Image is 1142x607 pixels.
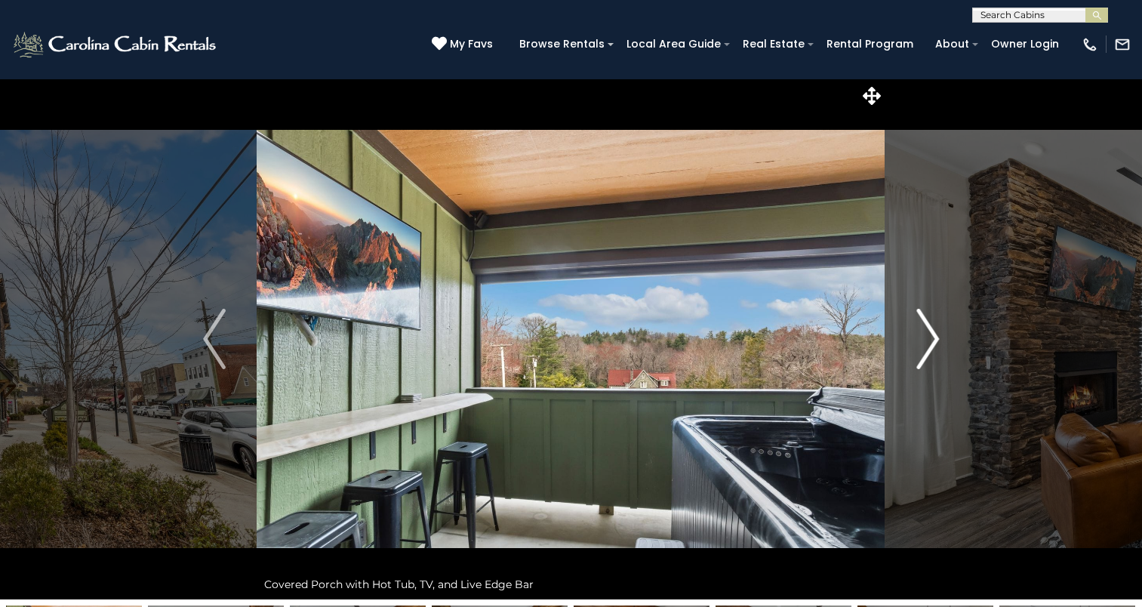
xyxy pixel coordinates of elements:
button: Next [885,79,970,599]
a: Owner Login [983,32,1067,56]
a: Rental Program [819,32,921,56]
img: phone-regular-white.png [1082,36,1098,53]
button: Previous [172,79,257,599]
div: Covered Porch with Hot Tub, TV, and Live Edge Bar [257,569,885,599]
a: My Favs [432,36,497,53]
img: arrow [916,309,939,369]
a: Browse Rentals [512,32,612,56]
img: White-1-2.png [11,29,220,60]
a: About [928,32,977,56]
a: Real Estate [735,32,812,56]
a: Local Area Guide [619,32,728,56]
img: arrow [203,309,226,369]
span: My Favs [450,36,493,52]
img: mail-regular-white.png [1114,36,1131,53]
